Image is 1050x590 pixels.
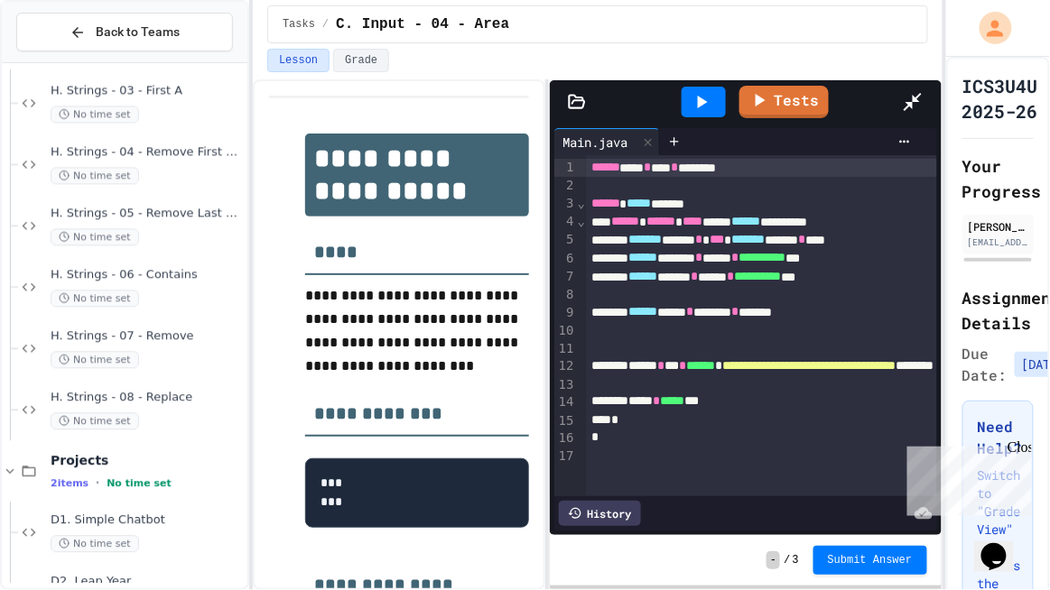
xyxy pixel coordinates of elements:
span: H. Strings - 03 - First A [51,83,244,98]
span: No time set [107,477,172,489]
div: 13 [554,376,577,394]
div: 3 [554,195,577,213]
div: 1 [554,159,577,177]
span: No time set [51,106,139,123]
div: 11 [554,340,577,358]
div: 9 [554,304,577,322]
span: No time set [51,228,139,245]
span: 3 [793,553,799,567]
iframe: chat widget [900,439,1032,516]
div: 12 [554,357,577,375]
span: / [784,553,790,567]
span: C. Input - 04 - Area [336,14,509,35]
button: Grade [333,49,389,72]
span: Tasks [283,17,315,32]
span: H. Strings - 04 - Remove First Character [51,144,244,160]
button: Submit Answer [813,546,927,575]
span: • [96,475,99,490]
span: - [767,551,780,569]
div: History [559,501,641,526]
span: D1. Simple Chatbot [51,512,244,528]
span: Fold line [576,214,585,228]
button: Back to Teams [16,13,233,51]
div: 5 [554,231,577,249]
div: Main.java [554,128,660,155]
span: H. Strings - 05 - Remove Last Character [51,206,244,221]
div: [EMAIL_ADDRESS][DOMAIN_NAME] [968,235,1029,249]
span: Back to Teams [97,23,181,41]
span: H. Strings - 06 - Contains [51,267,244,282]
span: H. Strings - 08 - Replace [51,390,244,405]
div: 16 [554,429,577,447]
span: Fold line [576,196,585,210]
div: Chat with us now!Close [7,7,125,115]
div: 14 [554,393,577,411]
span: / [322,17,329,32]
div: My Account [961,7,1017,49]
span: No time set [51,167,139,184]
h1: ICS3U4U 2025-26 [962,73,1038,124]
span: H. Strings - 07 - Remove [51,328,244,344]
h3: Need Help? [978,416,1019,459]
div: 6 [554,250,577,268]
div: Main.java [554,133,637,152]
span: No time set [51,535,139,552]
div: 17 [554,447,577,466]
span: Projects [51,452,244,468]
span: Submit Answer [828,553,913,567]
iframe: chat widget [974,518,1032,572]
div: 10 [554,322,577,340]
div: [PERSON_NAME] (Student) [968,218,1029,235]
span: 2 items [51,477,88,489]
span: No time set [51,351,139,368]
button: Lesson [267,49,330,72]
h2: Assignment Details [962,285,1035,336]
span: D2. Leap Year [51,574,244,589]
div: 2 [554,177,577,195]
h2: Your Progress [962,153,1035,204]
div: 15 [554,412,577,430]
div: 7 [554,268,577,286]
span: Due Date: [962,343,1008,386]
a: Tests [739,86,829,118]
div: 4 [554,213,577,231]
span: No time set [51,290,139,307]
div: 8 [554,286,577,304]
span: No time set [51,412,139,429]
